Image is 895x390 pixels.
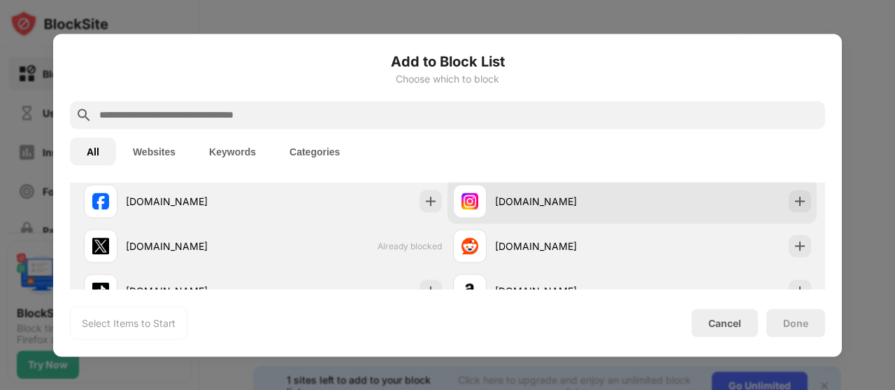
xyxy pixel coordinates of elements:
div: [DOMAIN_NAME] [495,284,632,298]
button: Categories [273,137,357,165]
div: [DOMAIN_NAME] [126,194,263,209]
h6: Add to Block List [70,50,825,71]
img: favicons [461,193,478,209]
div: Cancel [708,317,741,329]
button: Keywords [192,137,273,165]
img: favicons [461,237,478,254]
span: Already blocked [378,241,442,251]
img: favicons [92,282,109,299]
div: [DOMAIN_NAME] [495,194,632,209]
img: search.svg [76,106,92,123]
div: [DOMAIN_NAME] [126,284,263,298]
div: [DOMAIN_NAME] [495,239,632,253]
img: favicons [92,237,109,254]
button: Websites [116,137,192,165]
button: All [70,137,116,165]
img: favicons [461,282,478,299]
img: favicons [92,193,109,209]
div: Choose which to block [70,73,825,84]
div: [DOMAIN_NAME] [126,239,263,253]
div: Done [783,317,808,328]
div: Select Items to Start [82,316,176,330]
